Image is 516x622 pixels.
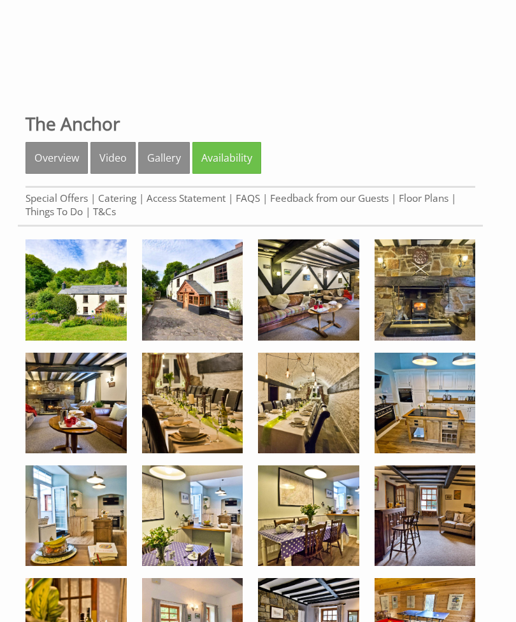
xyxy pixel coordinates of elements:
img: Beautiful kitchen with plenty of cooking equipment to prepare food for large groups in big houses... [375,353,476,454]
a: Video [90,142,136,174]
a: Floor Plans [399,192,448,205]
img: Traditional Sitting Room at The Anchor with beamed ceiling and feature fireplace for large groups... [25,353,127,454]
a: FAQS [236,192,260,205]
a: The Anchor [25,111,120,136]
a: Overview [25,142,88,174]
img: Sitting Room with comfy sofas & rustic charm for large group accommodation The Anchor Forest of D... [258,239,359,341]
img: Welcome to The Anchor - large wooden porch for boots & coats after hiking in the Forest of Dean w... [142,239,243,341]
img: Entertain your family and friends in the traditional bar in The Anchor, Lydbrook. www.bhhl.co.uk [375,465,476,567]
a: T&Cs [93,205,116,218]
img: The Anchor nestled in the valley of the Forest of Dean Lydbrook www.bhhl.co.uk [25,239,127,341]
iframe: Customer reviews powered by Trustpilot [8,4,508,99]
img: Start the day in the breakfast room before heading out in the Forest of Dean for a ramble with fa... [142,465,243,567]
a: Gallery [138,142,190,174]
a: Feedback from our Guests [270,192,389,205]
a: Access Statement [147,192,226,205]
img: Spacious Kitchen with beautiful timber island ideal for social prep and cooking www.bhhl.co.uk [25,465,127,567]
a: Availability [192,142,261,174]
img: Kitchen Breakfast Room ready for breakfast before hitting the trails in the Forest of Dean www.bh... [258,465,359,567]
a: Catering [98,192,136,205]
img: Cosy evenings in The Anchor lounge after walking in the Forest of Dean and Wye Valley www.bhhl.co.uk [375,239,476,341]
img: Dining Room for large group accommodation with traditional stone walls and timber beams at The An... [142,353,243,454]
a: Special Offers [25,192,88,205]
a: Things To Do [25,205,83,218]
img: Dining Room for large group accommodation with traditional stone walls and timber beams at The An... [258,353,359,454]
